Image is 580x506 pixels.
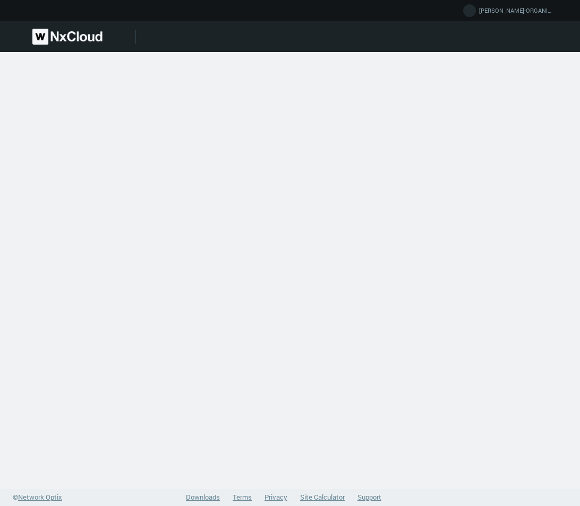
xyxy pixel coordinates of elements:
span: [PERSON_NAME]-ORGANIZATION-TEST M. [479,6,553,19]
a: Privacy [265,492,287,502]
a: Terms [233,492,252,502]
a: Site Calculator [300,492,345,502]
span: Network Optix [18,492,62,502]
a: Downloads [186,492,220,502]
a: ©Network Optix [13,492,62,503]
a: Support [357,492,381,502]
img: Nx Cloud logo [32,29,103,45]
